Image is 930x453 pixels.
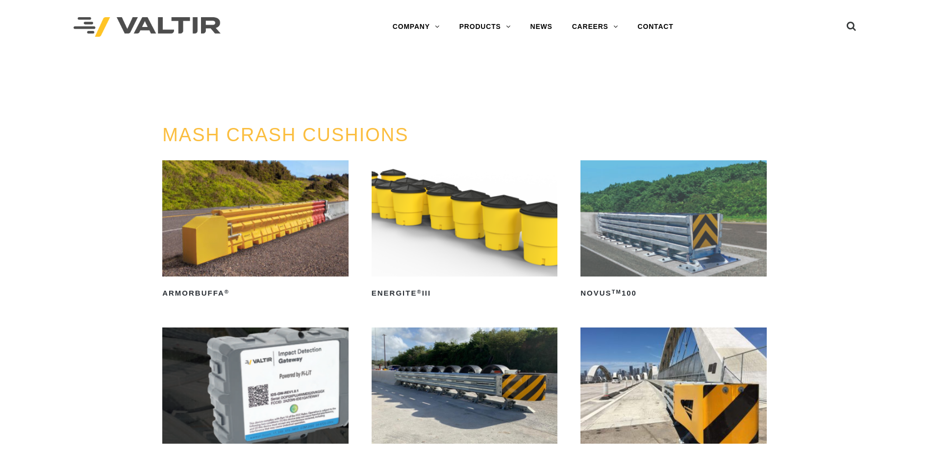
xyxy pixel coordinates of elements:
a: ENERGITE®III [372,160,558,301]
a: ArmorBuffa® [162,160,349,301]
sup: ® [225,289,229,295]
img: Valtir [74,17,221,37]
a: CONTACT [628,17,683,37]
sup: TM [612,289,622,295]
h2: NOVUS 100 [580,285,767,301]
h2: ENERGITE III [372,285,558,301]
a: CAREERS [562,17,628,37]
h2: ArmorBuffa [162,285,349,301]
sup: ® [417,289,422,295]
a: MASH CRASH CUSHIONS [162,125,409,145]
a: NOVUSTM100 [580,160,767,301]
a: COMPANY [383,17,450,37]
a: NEWS [521,17,562,37]
a: PRODUCTS [450,17,521,37]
